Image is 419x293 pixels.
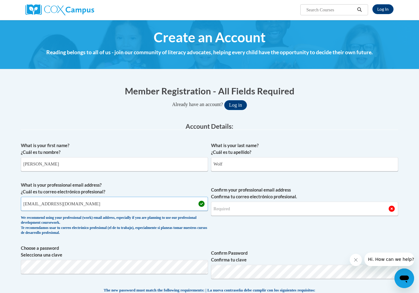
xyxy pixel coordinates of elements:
span: Create an Account [154,29,266,45]
span: Already have an account? [172,102,223,107]
label: Confirm your professional email address Confirma tu correo electrónico profesional. [211,187,398,200]
button: Log in [224,100,247,110]
h1: Member Registration - All Fields Required [21,85,398,97]
label: Choose a password Selecciona una clave [21,245,208,258]
span: Account Details: [186,122,233,130]
div: We recommend using your professional (work) email address, especially if you are planning to use ... [21,215,208,236]
input: Metadata input [21,197,208,211]
a: Log In [372,4,394,14]
img: Cox Campus [25,4,94,15]
input: Required [211,202,398,216]
label: What is your last name? ¿Cuál es tu apellido? [211,142,398,156]
label: What is your first name? ¿Cuál es tu nombre? [21,142,208,156]
iframe: Close message [350,254,362,266]
h4: Reading belongs to all of us - join our community of literacy advocates, helping every child have... [21,48,398,56]
iframe: Message from company [364,253,414,266]
input: Metadata input [21,157,208,171]
label: Confirm Password Confirma tu clave [211,250,398,263]
label: What is your professional email address? ¿Cuál es tu correo electrónico profesional? [21,182,208,195]
button: Search [355,6,364,13]
iframe: Button to launch messaging window [394,268,414,288]
span: The new password must match the following requirements: | La nueva contraseña debe cumplir con lo... [104,287,315,293]
input: Search Courses [306,6,355,13]
input: Metadata input [211,157,398,171]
